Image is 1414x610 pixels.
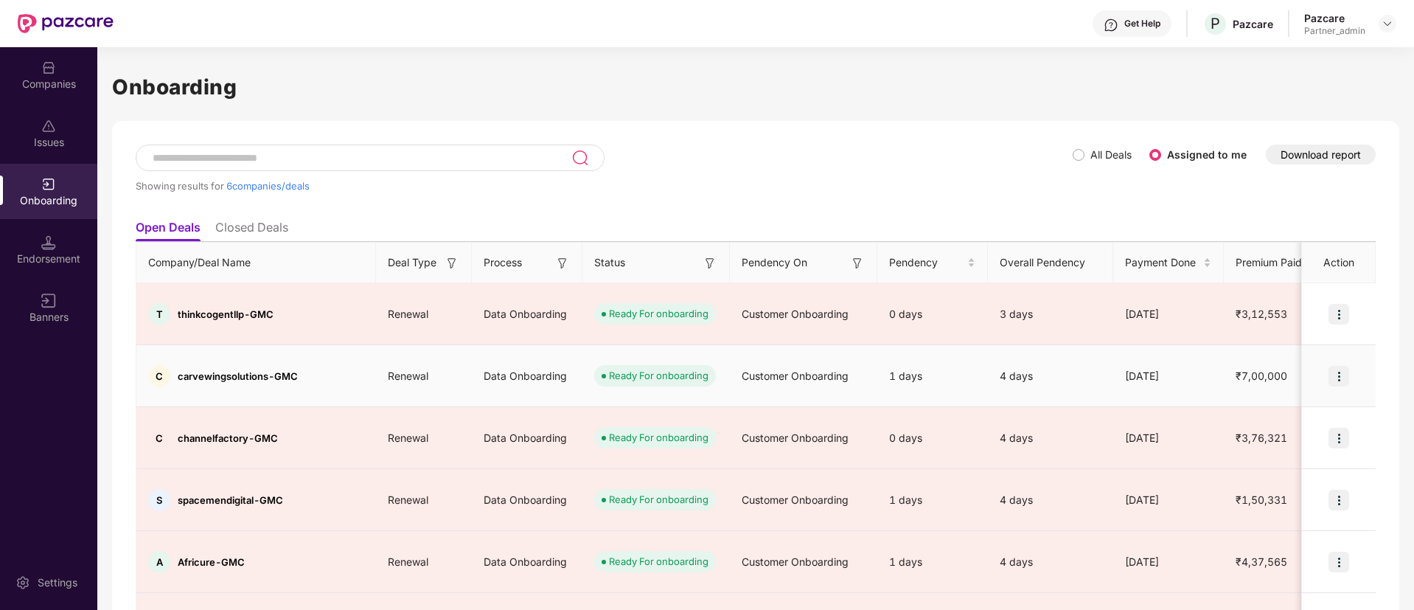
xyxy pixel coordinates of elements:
[472,542,582,582] div: Data Onboarding
[472,356,582,396] div: Data Onboarding
[1124,18,1160,30] div: Get Help
[1211,15,1220,32] span: P
[988,243,1113,283] th: Overall Pendency
[148,489,170,511] div: S
[148,427,170,449] div: C
[1113,554,1224,570] div: [DATE]
[609,368,708,383] div: Ready For onboarding
[988,492,1113,508] div: 4 days
[148,303,170,325] div: T
[1328,366,1349,387] img: icon
[41,60,56,75] img: svg+xml;base64,PHN2ZyBpZD0iQ29tcGFuaWVzIiB4bWxucz0iaHR0cDovL3d3dy53My5vcmcvMjAwMC9zdmciIHdpZHRoPS...
[877,542,988,582] div: 1 days
[877,480,988,520] div: 1 days
[178,432,278,444] span: channelfactory-GMC
[1328,552,1349,572] img: icon
[178,556,245,568] span: Africure-GMC
[742,308,849,320] span: Customer Onboarding
[148,551,170,573] div: A
[376,493,440,506] span: Renewal
[1113,430,1224,446] div: [DATE]
[1328,304,1349,325] img: icon
[376,308,440,320] span: Renewal
[1113,243,1224,283] th: Payment Done
[1224,431,1299,444] span: ₹3,76,321
[472,480,582,520] div: Data Onboarding
[136,180,1073,192] div: Showing results for
[226,180,310,192] span: 6 companies/deals
[215,220,288,241] li: Closed Deals
[148,365,170,387] div: C
[1224,243,1320,283] th: Premium Paid
[1328,428,1349,448] img: icon
[594,254,625,271] span: Status
[988,306,1113,322] div: 3 days
[850,256,865,271] img: svg+xml;base64,PHN2ZyB3aWR0aD0iMTYiIGhlaWdodD0iMTYiIHZpZXdCb3g9IjAgMCAxNiAxNiIgZmlsbD0ibm9uZSIgeG...
[703,256,717,271] img: svg+xml;base64,PHN2ZyB3aWR0aD0iMTYiIGhlaWdodD0iMTYiIHZpZXdCb3g9IjAgMCAxNiAxNiIgZmlsbD0ibm9uZSIgeG...
[609,430,708,445] div: Ready For onboarding
[555,256,570,271] img: svg+xml;base64,PHN2ZyB3aWR0aD0iMTYiIGhlaWdodD0iMTYiIHZpZXdCb3g9IjAgMCAxNiAxNiIgZmlsbD0ibm9uZSIgeG...
[472,294,582,334] div: Data Onboarding
[742,254,807,271] span: Pendency On
[742,555,849,568] span: Customer Onboarding
[742,493,849,506] span: Customer Onboarding
[41,235,56,250] img: svg+xml;base64,PHN2ZyB3aWR0aD0iMTQuNSIgaGVpZ2h0PSIxNC41IiB2aWV3Qm94PSIwIDAgMTYgMTYiIGZpbGw9Im5vbm...
[742,370,849,382] span: Customer Onboarding
[1113,492,1224,508] div: [DATE]
[178,370,298,382] span: carvewingsolutions-GMC
[472,418,582,458] div: Data Onboarding
[1224,493,1299,506] span: ₹1,50,331
[388,254,436,271] span: Deal Type
[609,306,708,321] div: Ready For onboarding
[136,243,376,283] th: Company/Deal Name
[178,308,274,320] span: thinkcogentllp-GMC
[988,554,1113,570] div: 4 days
[1304,11,1365,25] div: Pazcare
[742,431,849,444] span: Customer Onboarding
[1233,17,1273,31] div: Pazcare
[1302,243,1376,283] th: Action
[609,492,708,507] div: Ready For onboarding
[1113,306,1224,322] div: [DATE]
[1224,555,1299,568] span: ₹4,37,565
[1090,148,1132,161] label: All Deals
[877,243,988,283] th: Pendency
[1304,25,1365,37] div: Partner_admin
[1266,145,1376,164] button: Download report
[136,220,201,241] li: Open Deals
[1167,148,1247,161] label: Assigned to me
[41,294,56,308] img: svg+xml;base64,PHN2ZyB3aWR0aD0iMTYiIGhlaWdodD0iMTYiIHZpZXdCb3g9IjAgMCAxNiAxNiIgZmlsbD0ibm9uZSIgeG...
[889,254,964,271] span: Pendency
[877,356,988,396] div: 1 days
[609,554,708,569] div: Ready For onboarding
[376,431,440,444] span: Renewal
[1328,490,1349,510] img: icon
[33,575,82,590] div: Settings
[877,294,988,334] div: 0 days
[178,494,283,506] span: spacemendigital-GMC
[376,555,440,568] span: Renewal
[1224,370,1299,382] span: ₹7,00,000
[1104,18,1118,32] img: svg+xml;base64,PHN2ZyBpZD0iSGVscC0zMngzMiIgeG1sbnM9Imh0dHA6Ly93d3cudzMub3JnLzIwMDAvc3ZnIiB3aWR0aD...
[484,254,522,271] span: Process
[15,575,30,590] img: svg+xml;base64,PHN2ZyBpZD0iU2V0dGluZy0yMHgyMCIgeG1sbnM9Imh0dHA6Ly93d3cudzMub3JnLzIwMDAvc3ZnIiB3aW...
[1113,368,1224,384] div: [DATE]
[41,177,56,192] img: svg+xml;base64,PHN2ZyB3aWR0aD0iMjAiIGhlaWdodD0iMjAiIHZpZXdCb3g9IjAgMCAyMCAyMCIgZmlsbD0ibm9uZSIgeG...
[571,149,588,167] img: svg+xml;base64,PHN2ZyB3aWR0aD0iMjQiIGhlaWdodD0iMjUiIHZpZXdCb3g9IjAgMCAyNCAyNSIgZmlsbD0ibm9uZSIgeG...
[877,418,988,458] div: 0 days
[1382,18,1393,30] img: svg+xml;base64,PHN2ZyBpZD0iRHJvcGRvd24tMzJ4MzIiIHhtbG5zPSJodHRwOi8vd3d3LnczLm9yZy8yMDAwL3N2ZyIgd2...
[445,256,459,271] img: svg+xml;base64,PHN2ZyB3aWR0aD0iMTYiIGhlaWdodD0iMTYiIHZpZXdCb3g9IjAgMCAxNiAxNiIgZmlsbD0ibm9uZSIgeG...
[112,71,1399,103] h1: Onboarding
[988,368,1113,384] div: 4 days
[988,430,1113,446] div: 4 days
[376,370,440,382] span: Renewal
[18,14,114,33] img: New Pazcare Logo
[1224,308,1299,320] span: ₹3,12,553
[41,119,56,134] img: svg+xml;base64,PHN2ZyBpZD0iSXNzdWVzX2Rpc2FibGVkIiB4bWxucz0iaHR0cDovL3d3dy53My5vcmcvMjAwMC9zdmciIH...
[1125,254,1200,271] span: Payment Done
